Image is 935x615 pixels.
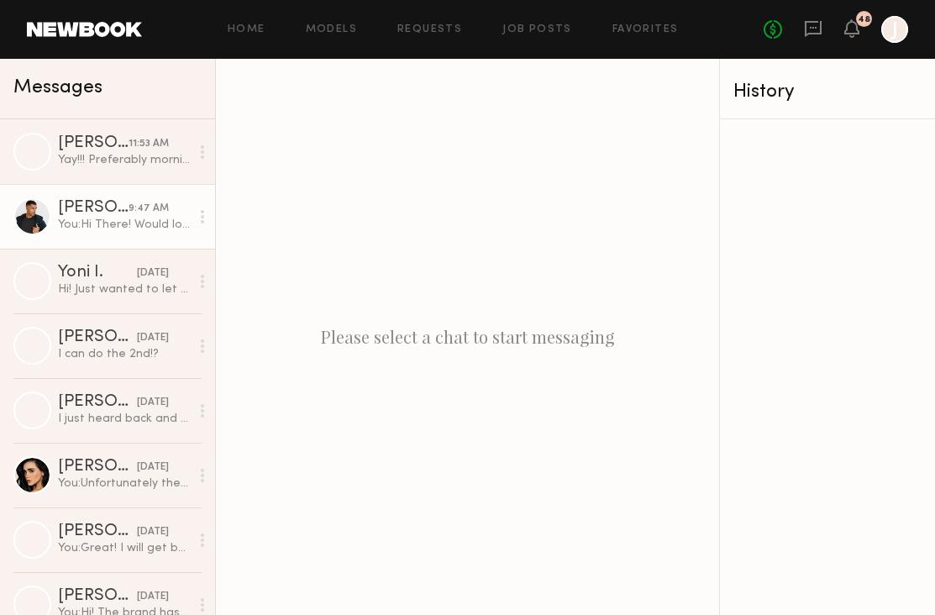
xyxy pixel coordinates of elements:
div: [PERSON_NAME] [58,135,129,152]
div: Yay!!! Preferably morning/afternoon works best! 🥰 [58,152,190,168]
a: Requests [397,24,462,35]
a: Favorites [612,24,679,35]
div: I can do the 2nd!? [58,346,190,362]
div: [DATE] [137,265,169,281]
div: 11:53 AM [129,136,169,152]
div: Please select a chat to start messaging [216,59,719,615]
div: [PERSON_NAME] [58,200,129,217]
div: I just heard back and I am booked on the 4th. Would love to be kept in mind for the next one :), ... [58,411,190,427]
div: [PERSON_NAME] [58,523,137,540]
div: [DATE] [137,330,169,346]
div: [PERSON_NAME] [58,329,137,346]
div: [PERSON_NAME] [58,588,137,605]
a: Models [306,24,357,35]
a: J [881,16,908,43]
div: Hi! Just wanted to let you know that I am now booked on the 4th. Thank you for considering me, wo... [58,281,190,297]
div: [DATE] [137,460,169,476]
div: You: Hi There! Would love to move forward and book you for the Ember Lifestyle shoot [DATE]! Can ... [58,217,190,233]
div: [DATE] [137,524,169,540]
div: [DATE] [137,589,169,605]
div: [DATE] [137,395,169,411]
span: Messages [13,78,102,97]
div: You: Unfortunately the date is set for this shoot but will keep you in mind for future shoots! [58,476,190,491]
a: Job Posts [502,24,572,35]
div: Yoni I. [58,265,137,281]
div: 9:47 AM [129,201,169,217]
div: [PERSON_NAME] [58,394,137,411]
div: You: Great! I will get back to you later this week once I hear back from the client. :) [58,540,190,556]
div: History [733,82,922,102]
div: [PERSON_NAME] [58,459,137,476]
a: Home [228,24,265,35]
div: 48 [858,15,870,24]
